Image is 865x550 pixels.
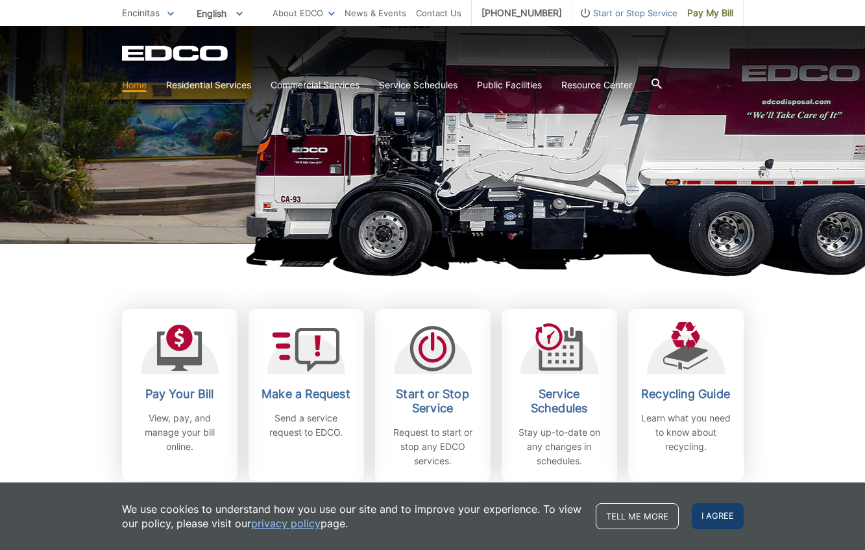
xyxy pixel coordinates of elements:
a: EDCD logo. Return to the homepage. [122,45,230,61]
a: Recycling Guide Learn what you need to know about recycling. [628,309,744,481]
p: View, pay, and manage your bill online. [132,411,228,454]
a: privacy policy [251,516,321,531]
h2: Make a Request [258,387,354,401]
p: Request to start or stop any EDCO services. [385,425,481,468]
p: Stay up-to-date on any changes in schedules. [511,425,607,468]
a: Commercial Services [271,78,359,92]
a: Home [122,78,147,92]
a: Residential Services [166,78,251,92]
span: Encinitas [122,7,160,18]
a: Service Schedules Stay up-to-date on any changes in schedules. [502,309,617,481]
h2: Recycling Guide [638,387,734,401]
h2: Service Schedules [511,387,607,416]
a: Pay Your Bill View, pay, and manage your bill online. [122,309,238,481]
a: News & Events [345,6,406,20]
a: Service Schedules [379,78,457,92]
a: Contact Us [416,6,461,20]
a: Tell me more [596,503,679,529]
a: Public Facilities [477,78,542,92]
span: I agree [692,503,744,529]
p: Learn what you need to know about recycling. [638,411,734,454]
span: Pay My Bill [687,6,733,20]
p: We use cookies to understand how you use our site and to improve your experience. To view our pol... [122,502,583,531]
a: Make a Request Send a service request to EDCO. [249,309,364,481]
a: Resource Center [561,78,632,92]
h2: Pay Your Bill [132,387,228,401]
a: About EDCO [273,6,335,20]
p: Send a service request to EDCO. [258,411,354,440]
h2: Start or Stop Service [385,387,481,416]
span: English [187,3,252,24]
